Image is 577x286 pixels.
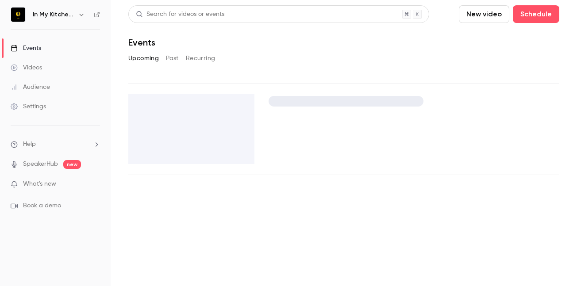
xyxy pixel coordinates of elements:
[11,140,100,149] li: help-dropdown-opener
[11,44,41,53] div: Events
[513,5,559,23] button: Schedule
[23,179,56,189] span: What's new
[23,201,61,210] span: Book a demo
[166,51,179,65] button: Past
[23,160,58,169] a: SpeakerHub
[33,10,74,19] h6: In My Kitchen With [PERSON_NAME]
[11,8,25,22] img: In My Kitchen With Yvonne
[128,37,155,48] h1: Events
[11,102,46,111] div: Settings
[23,140,36,149] span: Help
[186,51,215,65] button: Recurring
[459,5,509,23] button: New video
[11,63,42,72] div: Videos
[11,83,50,92] div: Audience
[128,51,159,65] button: Upcoming
[136,10,224,19] div: Search for videos or events
[63,160,81,169] span: new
